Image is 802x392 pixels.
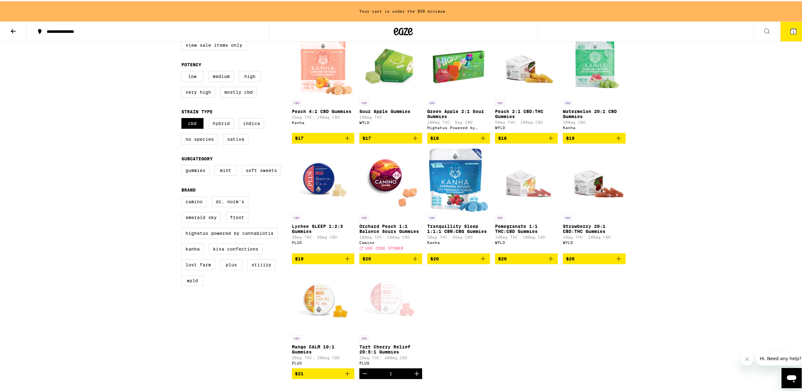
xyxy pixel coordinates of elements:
[429,147,488,211] img: Kanha - Tranquillity Sleep 1:1:1 CBN:CBG Gummies
[359,343,422,353] p: Tart Cherry Relief 20:5:1 Gummies
[495,132,558,142] button: Add to bag
[495,214,504,219] p: CBD
[430,255,439,260] span: $20
[411,367,422,378] button: Increment
[181,195,207,206] label: Camino
[292,147,355,211] img: PLUS - Lychee SLEEP 1:2:3 Gummies
[563,108,626,118] p: Watermelon 20:1 CBD Gummies
[359,214,369,219] p: CBD
[359,147,422,252] a: Open page for Orchard Peach 1:1 Balance Sours Gummies from Camino
[181,86,215,96] label: Very High
[427,132,490,142] button: Add to bag
[359,147,422,211] img: Camino - Orchard Peach 1:1 Balance Sours Gummies
[292,33,355,132] a: Open page for Peach 4:1 CBD Gummies from Kanha
[495,223,558,233] p: Pomegranate 1:1 THC:CBD Gummies
[427,108,490,118] p: Green Apple 2:1 Sour Gummies
[563,239,626,243] div: WYLD
[781,367,802,387] iframe: Button to launch messaging window
[292,268,355,367] a: Open page for Mango CALM 10:1 Gummies from PLUS
[566,134,575,140] span: $19
[563,252,626,263] button: Add to bag
[181,155,213,160] legend: Subcategory
[359,132,422,142] button: Add to bag
[292,239,355,243] div: PLUS
[430,134,439,140] span: $18
[495,234,558,238] p: 100mg THC: 100mg CBD
[495,147,558,252] a: Open page for Pomegranate 1:1 THC:CBD Gummies from WYLD
[563,132,626,142] button: Add to bag
[359,367,370,378] button: Decrement
[292,252,355,263] button: Add to bag
[295,134,304,140] span: $17
[427,223,490,233] p: Tranquillity Sleep 1:1:1 CBN:CBG Gummies
[239,70,261,80] label: High
[181,39,246,49] label: View Sale Items Only
[181,70,203,80] label: Low
[181,242,204,253] label: Kanha
[181,258,215,269] label: Lost Farm
[427,252,490,263] button: Add to bag
[495,33,558,132] a: Open page for Peach 2:1 CBD:THC Gummies from WYLD
[359,223,422,233] p: Orchard Peach 1:1 Balance Sours Gummies
[181,133,218,143] label: No Species
[359,119,422,123] div: WYLD
[427,33,490,96] img: Highatus Powered by Cannabiotix - Green Apple 2:1 Sour Gummies
[359,239,422,243] div: Camino
[756,350,802,364] iframe: Message from company
[498,255,507,260] span: $20
[363,134,371,140] span: $17
[292,132,355,142] button: Add to bag
[359,360,422,364] div: PLUS
[793,29,794,33] span: 1
[292,33,354,96] img: Kanha - Peach 4:1 CBD Gummies
[363,255,371,260] span: $20
[563,124,626,128] div: Kanha
[181,61,201,66] legend: Potency
[292,114,355,118] p: 25mg THC: 100mg CBD
[181,211,221,222] label: Emerald Sky
[563,33,626,96] img: Kanha - Watermelon 20:1 CBD Gummies
[239,117,264,128] label: Indica
[359,108,422,113] p: Sour Apple Gummies
[292,99,301,104] p: CBD
[209,70,234,80] label: Medium
[495,252,558,263] button: Add to bag
[427,234,490,238] p: 50mg THC: 50mg CBD
[359,33,422,132] a: Open page for Sour Apple Gummies from WYLD
[292,334,301,340] p: CBD
[181,117,203,128] label: CBD
[359,334,369,340] p: CBD
[292,234,355,238] p: 20mg THC: 60mg CBD
[181,164,209,175] label: Gummies
[215,164,237,175] label: Mint
[427,214,437,219] p: CBD
[292,214,301,219] p: CBD
[427,119,490,123] p: 100mg THC: 5mg CBD
[741,352,753,364] iframe: Close message
[563,99,572,104] p: CBD
[359,114,422,118] p: 100mg THC
[566,255,575,260] span: $20
[563,234,626,238] p: 10mg THC: 200mg CBD
[427,147,490,252] a: Open page for Tranquillity Sleep 1:1:1 CBN:CBG Gummies from Kanha
[365,245,403,249] span: USE CODE STONER
[359,99,369,104] p: CBD
[209,117,234,128] label: Hybrid
[226,211,248,222] label: Froot
[359,268,422,367] a: Open page for Tart Cherry Relief 20:5:1 Gummies from PLUS
[220,258,242,269] label: PLUS
[359,234,422,238] p: 100mg THC: 100mg CBD
[181,186,196,191] legend: Brand
[292,360,355,364] div: PLUS
[498,134,507,140] span: $18
[563,214,572,219] p: CBD
[495,33,558,96] img: WYLD - Peach 2:1 CBD:THC Gummies
[359,33,422,96] img: WYLD - Sour Apple Gummies
[495,124,558,128] div: WYLD
[563,33,626,132] a: Open page for Watermelon 20:1 CBD Gummies from Kanha
[181,274,203,285] label: WYLD
[292,343,355,353] p: Mango CALM 10:1 Gummies
[212,195,248,206] label: Dr. Norm's
[181,108,213,113] legend: Strain Type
